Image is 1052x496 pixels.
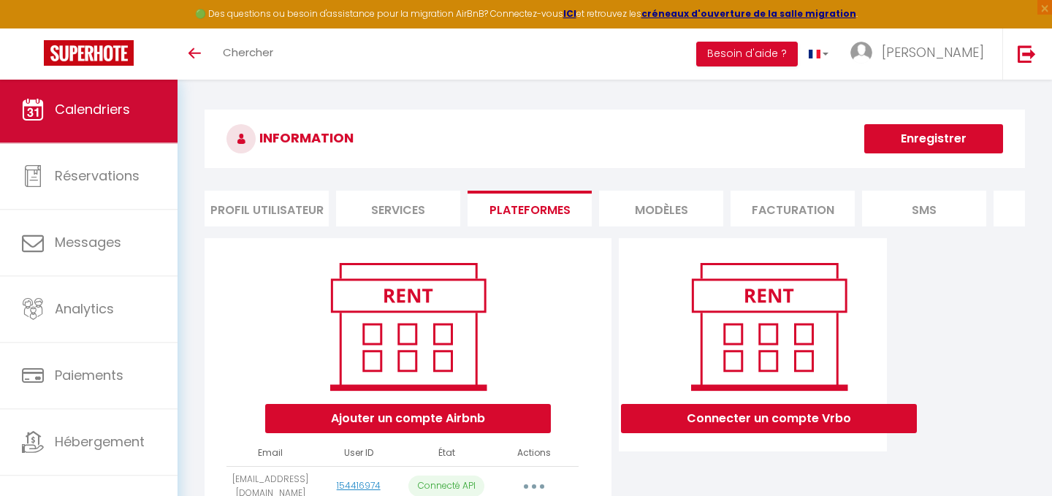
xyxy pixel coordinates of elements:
a: créneaux d'ouverture de la salle migration [641,7,856,20]
img: Super Booking [44,40,134,66]
span: [PERSON_NAME] [882,43,984,61]
button: Besoin d'aide ? [696,42,798,66]
th: Email [226,440,314,466]
span: Réservations [55,167,140,185]
th: Actions [490,440,578,466]
h3: INFORMATION [205,110,1025,168]
img: logout [1018,45,1036,63]
button: Ouvrir le widget de chat LiveChat [12,6,56,50]
img: ... [850,42,872,64]
a: Chercher [212,28,284,80]
span: Analytics [55,299,114,318]
button: Enregistrer [864,124,1003,153]
th: État [403,440,490,466]
img: rent.png [315,256,501,397]
li: Services [336,191,460,226]
th: User ID [314,440,402,466]
li: Profil Utilisateur [205,191,329,226]
li: SMS [862,191,986,226]
a: ... [PERSON_NAME] [839,28,1002,80]
li: Plateformes [468,191,592,226]
span: Hébergement [55,433,145,451]
li: MODÈLES [599,191,723,226]
button: Connecter un compte Vrbo [621,404,917,433]
a: 154416974 [337,479,381,492]
span: Chercher [223,45,273,60]
span: Calendriers [55,100,130,118]
li: Facturation [731,191,855,226]
a: ICI [563,7,576,20]
button: Ajouter un compte Airbnb [265,404,551,433]
span: Messages [55,233,121,251]
img: rent.png [676,256,862,397]
span: Paiements [55,367,123,385]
